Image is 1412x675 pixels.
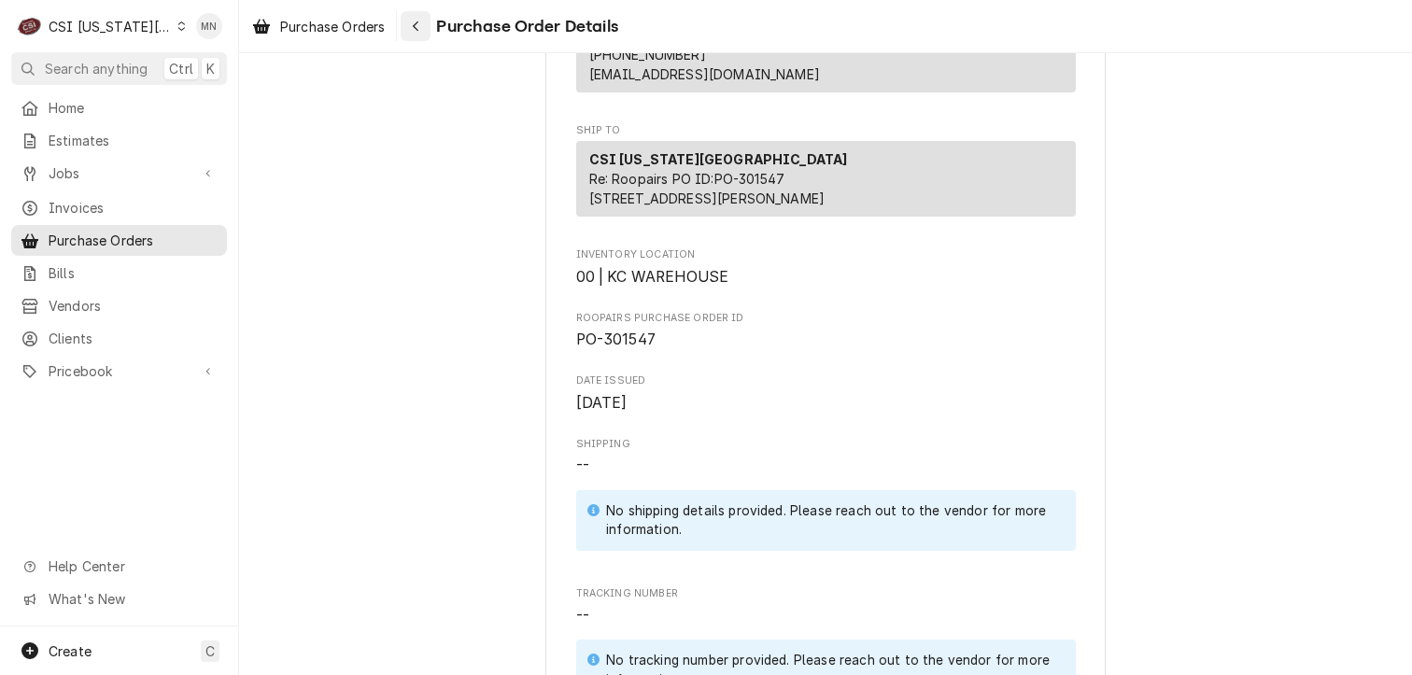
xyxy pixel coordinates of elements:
[401,11,431,41] button: Navigate back
[576,123,1076,225] div: Purchase Order Ship To
[576,373,1076,414] div: Date Issued
[589,190,826,206] span: [STREET_ADDRESS][PERSON_NAME]
[11,92,227,123] a: Home
[49,361,190,381] span: Pricebook
[11,323,227,354] a: Clients
[576,329,1076,351] span: Roopairs Purchase Order ID
[45,59,148,78] span: Search anything
[205,641,215,661] span: C
[49,98,218,118] span: Home
[280,17,385,36] span: Purchase Orders
[576,141,1076,224] div: Ship To
[245,11,392,42] a: Purchase Orders
[431,14,618,39] span: Purchase Order Details
[49,17,172,36] div: CSI [US_STATE][GEOGRAPHIC_DATA]
[576,268,729,286] span: 00 | KC WAREHOUSE
[589,171,785,187] span: Re: Roopairs PO ID: PO-301547
[49,231,218,250] span: Purchase Orders
[576,247,1076,288] div: Inventory Location
[11,158,227,189] a: Go to Jobs
[576,141,1076,217] div: Ship To
[576,455,1076,564] span: Shipping
[49,643,92,659] span: Create
[576,457,589,474] span: --
[17,13,43,39] div: CSI Kansas City's Avatar
[576,437,1076,564] div: Shipping
[49,263,218,283] span: Bills
[576,330,656,348] span: PO-301547
[11,356,227,387] a: Go to Pricebook
[589,66,820,82] a: [EMAIL_ADDRESS][DOMAIN_NAME]
[576,266,1076,288] span: Inventory Location
[49,556,216,576] span: Help Center
[11,290,227,321] a: Vendors
[11,584,227,614] a: Go to What's New
[576,586,1076,601] span: Tracking Number
[49,329,218,348] span: Clients
[576,437,1076,452] span: Shipping
[576,247,1076,262] span: Inventory Location
[576,607,589,625] span: --
[11,125,227,156] a: Estimates
[576,394,628,412] span: [DATE]
[49,296,218,316] span: Vendors
[49,163,190,183] span: Jobs
[576,392,1076,415] span: Date Issued
[196,13,222,39] div: MN
[576,123,1076,138] span: Ship To
[576,311,1076,351] div: Roopairs Purchase Order ID
[606,501,1056,540] div: No shipping details provided. Please reach out to the vendor for more information.
[11,192,227,223] a: Invoices
[589,151,848,167] strong: CSI [US_STATE][GEOGRAPHIC_DATA]
[49,131,218,150] span: Estimates
[576,311,1076,326] span: Roopairs Purchase Order ID
[17,13,43,39] div: C
[11,258,227,288] a: Bills
[11,225,227,256] a: Purchase Orders
[49,198,218,218] span: Invoices
[169,59,193,78] span: Ctrl
[11,52,227,85] button: Search anythingCtrlK
[49,589,216,609] span: What's New
[589,47,706,63] a: [PHONE_NUMBER]
[206,59,215,78] span: K
[576,373,1076,388] span: Date Issued
[196,13,222,39] div: Melissa Nehls's Avatar
[11,551,227,582] a: Go to Help Center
